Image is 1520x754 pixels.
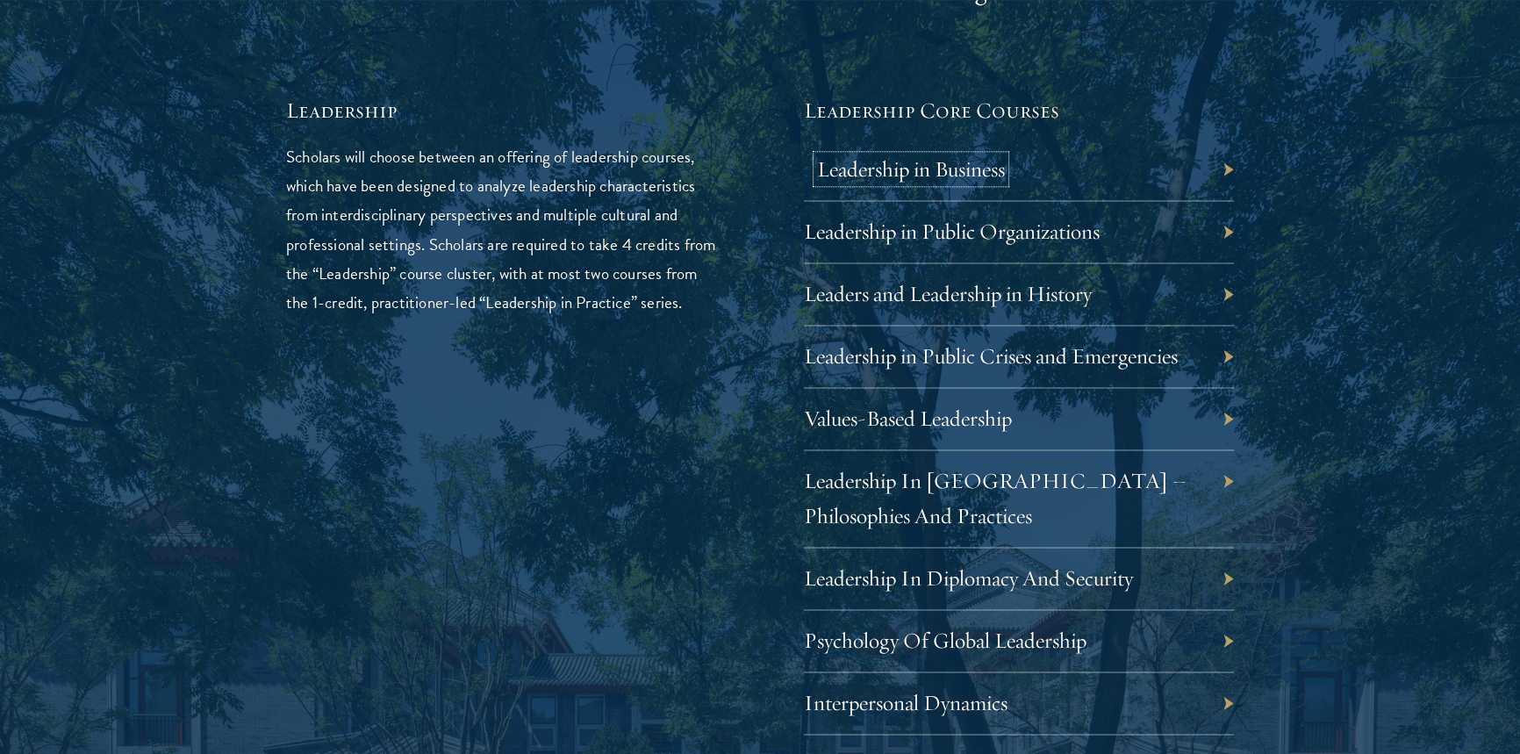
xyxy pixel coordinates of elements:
a: Psychology Of Global Leadership [804,627,1086,654]
a: Leadership in Business [817,155,1005,183]
a: Leadership in Public Crises and Emergencies [804,342,1178,370]
a: Leaders and Leadership in History [804,280,1092,307]
a: Leadership In [GEOGRAPHIC_DATA] – Philosophies And Practices [804,467,1187,529]
a: Leadership in Public Organizations [804,218,1100,245]
p: Scholars will choose between an offering of leadership courses, which have been designed to analy... [286,142,716,316]
a: Interpersonal Dynamics [804,689,1007,716]
h5: Leadership Core Courses [804,96,1234,126]
h5: Leadership [286,96,716,126]
a: Values-Based Leadership [804,405,1012,432]
a: Leadership In Diplomacy And Security [804,564,1133,592]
